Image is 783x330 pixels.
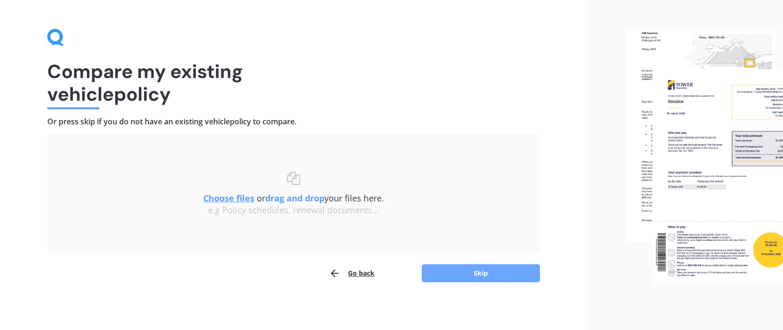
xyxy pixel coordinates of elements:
button: Go back [329,264,374,283]
img: files.webp [625,28,783,283]
div: e.g Policy schedules, renewal documents... [66,205,521,216]
h4: Or press skip if you do not have an existing vehicle policy to compare. [47,117,540,127]
b: drag and drop [265,192,324,204]
h1: Compare my existing vehicle policy [47,60,540,105]
span: or your files here. [203,192,384,204]
button: Skip [422,264,540,282]
u: Choose files [203,192,254,204]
